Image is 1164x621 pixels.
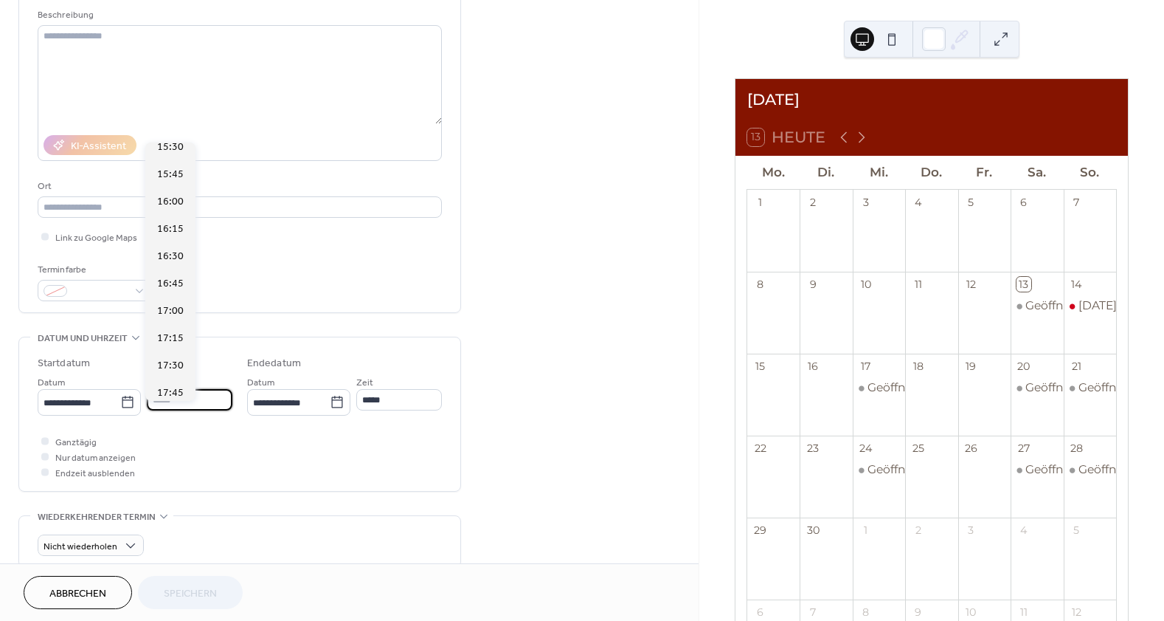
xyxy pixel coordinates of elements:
[735,79,1128,120] div: [DATE]
[867,462,917,478] div: Geöffnet
[806,605,820,620] div: 7
[38,356,90,371] div: Startdatum
[247,356,301,371] div: Endedatum
[911,359,926,374] div: 18
[55,230,137,246] span: Link zu Google Maps
[911,523,926,538] div: 2
[753,195,768,210] div: 1
[1011,298,1063,314] div: Geöffnet
[1069,359,1084,374] div: 21
[44,538,117,555] span: Nicht wiederholen
[806,523,820,538] div: 30
[38,510,156,525] span: Wiederkehrender termin
[806,277,820,292] div: 9
[1078,380,1128,396] div: Geöffnet
[1025,380,1075,396] div: Geöffnet
[55,466,135,481] span: Endzeit ausblenden
[1069,195,1084,210] div: 7
[963,523,978,538] div: 3
[859,523,873,538] div: 1
[963,359,978,374] div: 19
[963,441,978,456] div: 26
[38,7,439,23] div: Beschreibung
[859,359,873,374] div: 17
[800,156,852,189] div: Di.
[55,450,136,466] span: Nur datum anzeigen
[859,277,873,292] div: 10
[1069,441,1084,456] div: 28
[247,375,274,391] span: Datum
[157,249,184,264] span: 16:30
[911,605,926,620] div: 9
[38,375,65,391] span: Datum
[859,441,873,456] div: 24
[157,331,184,346] span: 17:15
[1016,441,1031,456] div: 27
[157,385,184,401] span: 17:45
[853,462,905,478] div: Geöffnet
[38,262,148,278] div: Terminfarbe
[38,179,439,194] div: Ort
[963,195,978,210] div: 5
[157,276,184,292] span: 16:45
[963,605,978,620] div: 10
[806,359,820,374] div: 16
[1016,605,1031,620] div: 11
[24,576,132,609] button: Abbrechen
[1064,462,1116,478] div: Geöffnet
[1016,277,1031,292] div: 13
[806,195,820,210] div: 2
[157,194,184,210] span: 16:00
[157,167,184,182] span: 15:45
[55,435,97,450] span: Ganztägig
[1064,380,1116,396] div: Geöffnet
[753,441,768,456] div: 22
[958,156,1011,189] div: Fr.
[1011,380,1063,396] div: Geöffnet
[157,303,184,319] span: 17:00
[1069,523,1084,538] div: 5
[1064,298,1116,314] div: TAG DES OFFENEN DENKMALS
[747,156,800,189] div: Mo.
[753,523,768,538] div: 29
[1016,523,1031,538] div: 4
[1025,462,1075,478] div: Geöffnet
[1069,277,1084,292] div: 14
[157,222,184,237] span: 16:15
[38,331,128,346] span: Datum und uhrzeit
[905,156,957,189] div: Do.
[867,380,917,396] div: Geöffnet
[49,586,106,602] span: Abbrechen
[1064,156,1116,189] div: So.
[859,195,873,210] div: 3
[1016,195,1031,210] div: 6
[753,605,768,620] div: 6
[859,605,873,620] div: 8
[753,277,768,292] div: 8
[1011,156,1063,189] div: Sa.
[911,195,926,210] div: 4
[853,156,905,189] div: Mi.
[753,359,768,374] div: 15
[1016,359,1031,374] div: 20
[1025,298,1075,314] div: Geöffnet
[1078,462,1128,478] div: Geöffnet
[911,277,926,292] div: 11
[963,277,978,292] div: 12
[356,375,373,391] span: Zeit
[806,441,820,456] div: 23
[1078,298,1117,314] div: [DATE]
[1069,605,1084,620] div: 12
[1011,462,1063,478] div: Geöffnet
[157,358,184,374] span: 17:30
[157,140,184,155] span: 15:30
[853,380,905,396] div: Geöffnet
[911,441,926,456] div: 25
